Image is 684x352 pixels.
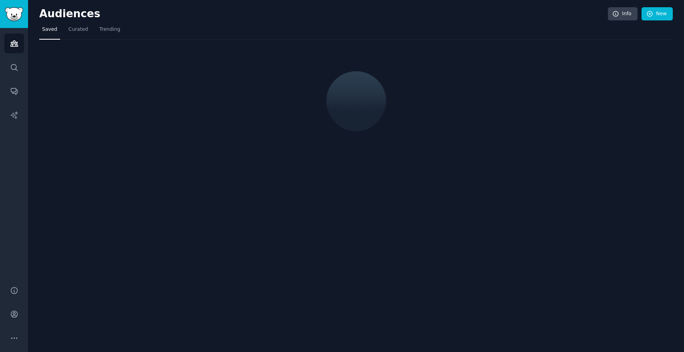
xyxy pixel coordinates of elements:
[5,7,23,21] img: GummySearch logo
[42,26,57,33] span: Saved
[97,23,123,40] a: Trending
[66,23,91,40] a: Curated
[39,23,60,40] a: Saved
[39,8,608,20] h2: Audiences
[608,7,638,21] a: Info
[99,26,120,33] span: Trending
[642,7,673,21] a: New
[69,26,88,33] span: Curated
